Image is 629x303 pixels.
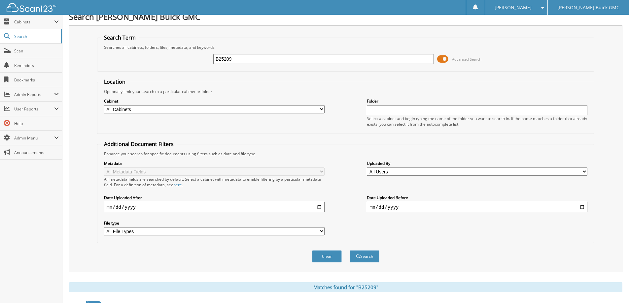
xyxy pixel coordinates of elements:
[104,176,325,188] div: All metadata fields are searched by default. Select a cabinet with metadata to enable filtering b...
[101,45,591,50] div: Searches all cabinets, folders, files, metadata, and keywords
[14,106,54,112] span: User Reports
[104,220,325,226] label: File type
[14,48,59,54] span: Scan
[101,78,129,85] legend: Location
[101,89,591,94] div: Optionally limit your search to a particular cabinet or folder
[14,34,58,39] span: Search
[69,11,622,22] h1: Search [PERSON_NAME] Buick GMC
[101,34,139,41] legend: Search Term
[7,3,56,12] img: scan123-logo-white.svg
[367,195,587,200] label: Date Uploaded Before
[367,98,587,104] label: Folder
[312,250,342,262] button: Clear
[350,250,379,262] button: Search
[14,92,54,97] span: Admin Reports
[14,150,59,155] span: Announcements
[452,57,481,62] span: Advanced Search
[14,121,59,126] span: Help
[367,161,587,166] label: Uploaded By
[367,202,587,212] input: end
[14,135,54,141] span: Admin Menu
[596,271,629,303] iframe: Chat Widget
[173,182,182,188] a: here
[69,282,622,292] div: Matches found for "B25209"
[14,19,54,25] span: Cabinets
[14,63,59,68] span: Reminders
[495,6,532,10] span: [PERSON_NAME]
[104,195,325,200] label: Date Uploaded After
[104,202,325,212] input: start
[104,161,325,166] label: Metadata
[557,6,619,10] span: [PERSON_NAME] Buick GMC
[101,140,177,148] legend: Additional Document Filters
[101,151,591,157] div: Enhance your search for specific documents using filters such as date and file type.
[104,98,325,104] label: Cabinet
[14,77,59,83] span: Bookmarks
[367,116,587,127] div: Select a cabinet and begin typing the name of the folder you want to search in. If the name match...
